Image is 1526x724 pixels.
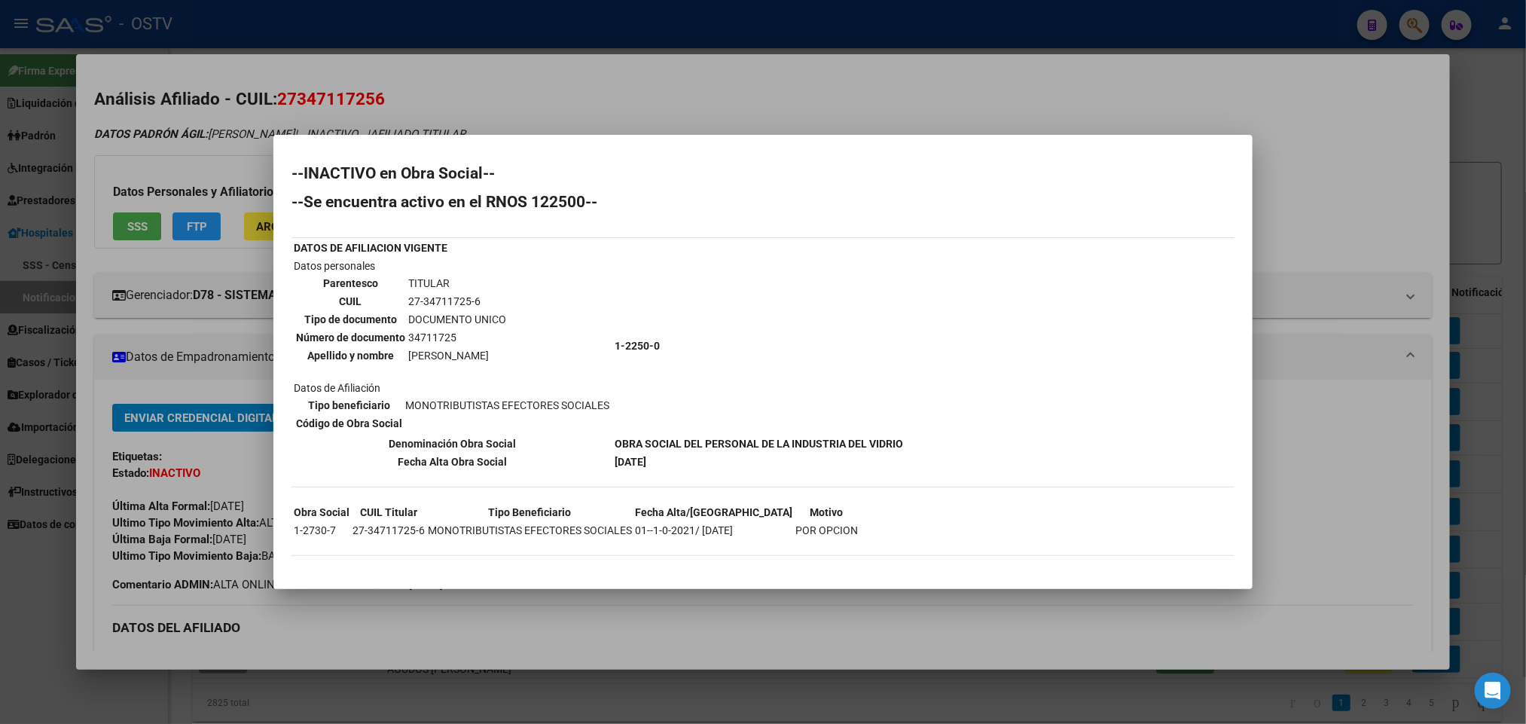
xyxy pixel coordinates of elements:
[295,415,403,432] th: Código de Obra Social
[293,258,612,434] td: Datos personales Datos de Afiliación
[634,504,793,521] th: Fecha Alta/[GEOGRAPHIC_DATA]
[795,522,859,539] td: POR OPCION
[795,504,859,521] th: Motivo
[615,340,660,352] b: 1-2250-0
[295,397,403,414] th: Tipo beneficiario
[295,293,406,310] th: CUIL
[1475,673,1511,709] div: Open Intercom Messenger
[615,438,903,450] b: OBRA SOCIAL DEL PERSONAL DE LA INDUSTRIA DEL VIDRIO
[407,293,507,310] td: 27-34711725-6
[293,504,350,521] th: Obra Social
[407,311,507,328] td: DOCUMENTO UNICO
[293,522,350,539] td: 1-2730-7
[407,275,507,292] td: TITULAR
[427,504,633,521] th: Tipo Beneficiario
[352,504,426,521] th: CUIL Titular
[407,347,507,364] td: [PERSON_NAME]
[615,456,646,468] b: [DATE]
[295,347,406,364] th: Apellido y nombre
[634,522,793,539] td: 01--1-0-2021/ [DATE]
[293,454,612,470] th: Fecha Alta Obra Social
[427,522,633,539] td: MONOTRIBUTISTAS EFECTORES SOCIALES
[294,242,447,254] b: DATOS DE AFILIACION VIGENTE
[407,329,507,346] td: 34711725
[352,522,426,539] td: 27-34711725-6
[404,397,610,414] td: MONOTRIBUTISTAS EFECTORES SOCIALES
[293,435,612,452] th: Denominación Obra Social
[291,194,1235,209] h2: --Se encuentra activo en el RNOS 122500--
[291,166,1235,181] h2: --INACTIVO en Obra Social--
[295,311,406,328] th: Tipo de documento
[295,329,406,346] th: Número de documento
[295,275,406,292] th: Parentesco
